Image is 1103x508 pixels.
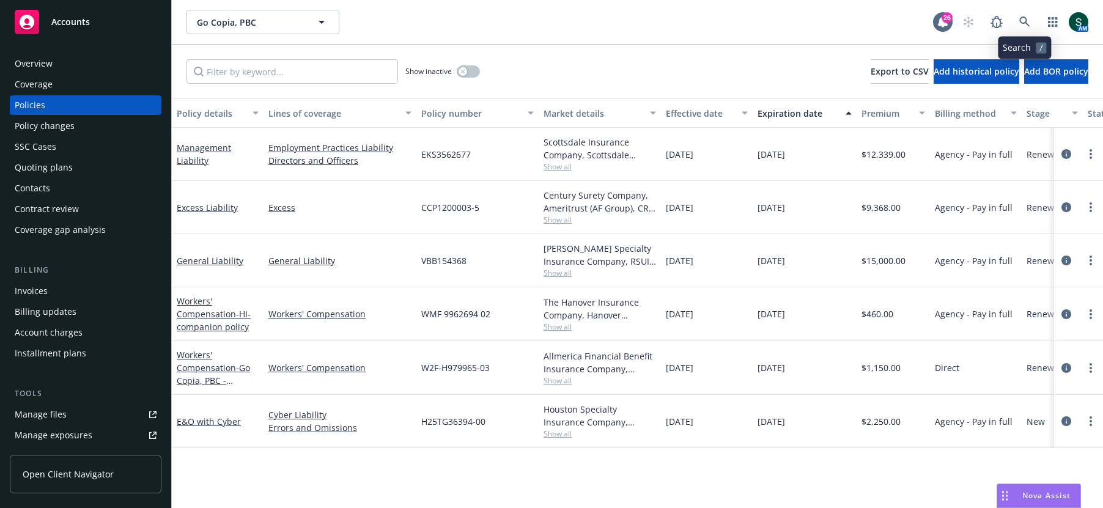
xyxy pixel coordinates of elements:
[935,107,1003,120] div: Billing method
[177,255,243,267] a: General Liability
[934,59,1019,84] button: Add historical policy
[23,468,114,480] span: Open Client Navigator
[544,136,656,161] div: Scottsdale Insurance Company, Scottsdale Insurance Company (Nationwide), CRC Group
[15,425,92,445] div: Manage exposures
[268,107,398,120] div: Lines of coverage
[10,5,161,39] a: Accounts
[544,350,656,375] div: Allmerica Financial Benefit Insurance Company, Hanover Insurance Group
[1027,201,1061,214] span: Renewal
[544,403,656,429] div: Houston Specialty Insurance Company, Houston Specialty Insurance Company, CRC Group
[935,148,1013,161] span: Agency - Pay in full
[544,242,656,268] div: [PERSON_NAME] Specialty Insurance Company, RSUI Group, CRC Group
[172,98,264,128] button: Policy details
[758,415,785,428] span: [DATE]
[10,158,161,177] a: Quoting plans
[539,98,661,128] button: Market details
[758,201,785,214] span: [DATE]
[1083,361,1098,375] a: more
[10,179,161,198] a: Contacts
[753,98,857,128] button: Expiration date
[544,107,643,120] div: Market details
[1069,12,1088,32] img: photo
[10,425,161,445] a: Manage exposures
[861,361,901,374] span: $1,150.00
[268,408,411,421] a: Cyber Liability
[416,98,539,128] button: Policy number
[544,296,656,322] div: The Hanover Insurance Company, Hanover Insurance Group
[10,116,161,136] a: Policy changes
[758,148,785,161] span: [DATE]
[268,361,411,374] a: Workers' Compensation
[942,12,953,23] div: 26
[421,148,471,161] span: EKS3562677
[268,141,411,154] a: Employment Practices Liability
[1059,200,1074,215] a: circleInformation
[15,179,50,198] div: Contacts
[1083,307,1098,322] a: more
[997,484,1081,508] button: Nova Assist
[10,199,161,219] a: Contract review
[15,199,79,219] div: Contract review
[177,295,251,333] a: Workers' Compensation
[10,54,161,73] a: Overview
[15,116,75,136] div: Policy changes
[934,65,1019,77] span: Add historical policy
[421,361,490,374] span: W2F-H979965-03
[1027,307,1061,320] span: Renewal
[666,148,693,161] span: [DATE]
[1083,147,1098,161] a: more
[857,98,930,128] button: Premium
[421,201,479,214] span: CCP1200003-5
[15,405,67,424] div: Manage files
[177,142,231,166] a: Management Liability
[10,388,161,400] div: Tools
[935,361,959,374] span: Direct
[861,307,893,320] span: $460.00
[666,107,734,120] div: Effective date
[15,137,56,156] div: SSC Cases
[666,361,693,374] span: [DATE]
[861,148,906,161] span: $12,339.00
[544,268,656,278] span: Show all
[177,202,238,213] a: Excess Liability
[930,98,1022,128] button: Billing method
[544,322,656,332] span: Show all
[1059,414,1074,429] a: circleInformation
[268,421,411,434] a: Errors and Omissions
[544,189,656,215] div: Century Surety Company, Ameritrust (AF Group), CRC Group
[935,307,1013,320] span: Agency - Pay in full
[935,415,1013,428] span: Agency - Pay in full
[544,429,656,439] span: Show all
[861,201,901,214] span: $9,368.00
[544,161,656,172] span: Show all
[177,416,241,427] a: E&O with Cyber
[871,59,929,84] button: Export to CSV
[984,10,1009,34] a: Report a Bug
[15,220,106,240] div: Coverage gap analysis
[268,307,411,320] a: Workers' Compensation
[666,201,693,214] span: [DATE]
[405,66,452,76] span: Show inactive
[10,220,161,240] a: Coverage gap analysis
[186,10,339,34] button: Go Copia, PBC
[956,10,981,34] a: Start snowing
[758,307,785,320] span: [DATE]
[10,281,161,301] a: Invoices
[935,254,1013,267] span: Agency - Pay in full
[15,158,73,177] div: Quoting plans
[10,264,161,276] div: Billing
[51,17,90,27] span: Accounts
[15,281,48,301] div: Invoices
[10,95,161,115] a: Policies
[1083,200,1098,215] a: more
[1027,107,1064,120] div: Stage
[935,201,1013,214] span: Agency - Pay in full
[1059,147,1074,161] a: circleInformation
[1059,361,1074,375] a: circleInformation
[861,415,901,428] span: $2,250.00
[1022,490,1071,501] span: Nova Assist
[861,254,906,267] span: $15,000.00
[10,323,161,342] a: Account charges
[15,302,76,322] div: Billing updates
